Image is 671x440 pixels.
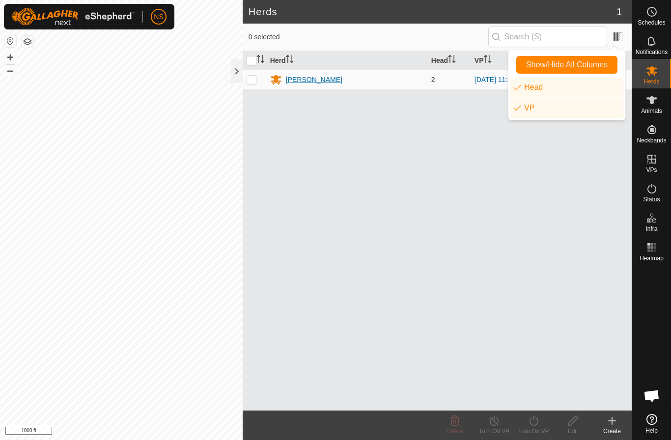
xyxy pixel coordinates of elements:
button: Map Layers [22,36,33,48]
span: Herds [643,79,659,84]
a: Privacy Policy [83,427,119,436]
button: + [4,52,16,63]
span: Notifications [636,49,668,55]
img: Gallagher Logo [12,8,135,26]
span: 1 [616,4,622,19]
th: Head [427,51,471,70]
span: 0 selected [249,32,488,42]
button: Show/Hide All Columns [516,56,617,74]
button: – [4,64,16,76]
button: Reset Map [4,35,16,47]
span: 2 [431,76,435,83]
li: vp.label.vp [510,98,623,118]
div: Open chat [637,381,667,411]
span: Delete [447,428,464,435]
span: Status [643,196,660,202]
span: Schedules [638,20,665,26]
span: Heatmap [640,255,664,261]
p-sorticon: Activate to sort [448,56,456,64]
th: Herd [266,51,427,70]
span: NS [154,12,163,22]
span: Infra [645,226,657,232]
span: Animals [641,108,662,114]
a: [DATE] 11:46:18 [475,76,525,83]
div: Turn On VP [514,427,553,436]
div: [PERSON_NAME] [286,75,342,85]
input: Search (S) [488,27,607,47]
p-sorticon: Activate to sort [484,56,492,64]
span: Neckbands [637,137,666,143]
div: Create [592,427,632,436]
a: Help [632,410,671,438]
a: Contact Us [131,427,160,436]
th: VP [471,51,632,70]
span: Help [645,428,658,434]
li: vp.label.head [510,78,623,97]
span: Show/Hide All Columns [526,60,608,69]
span: VPs [646,167,657,173]
p-sorticon: Activate to sort [256,56,264,64]
div: Edit [553,427,592,436]
p-sorticon: Activate to sort [286,56,294,64]
div: Turn Off VP [475,427,514,436]
h2: Herds [249,6,616,18]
